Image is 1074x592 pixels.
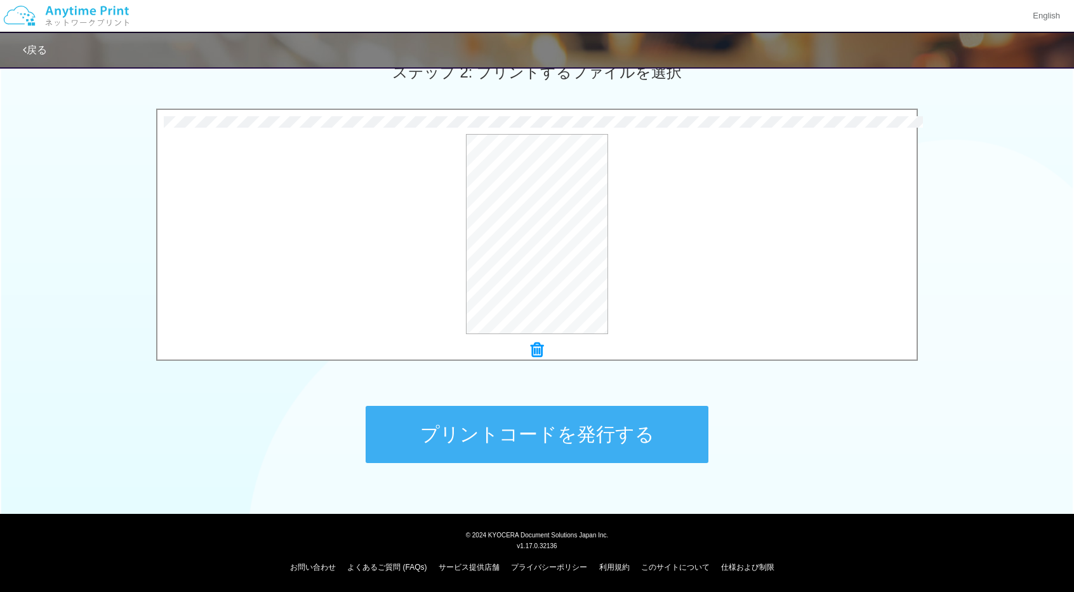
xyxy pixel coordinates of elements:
[599,563,630,572] a: 利用規約
[347,563,427,572] a: よくあるご質問 (FAQs)
[466,530,609,539] span: © 2024 KYOCERA Document Solutions Japan Inc.
[511,563,587,572] a: プライバシーポリシー
[23,44,47,55] a: 戻る
[641,563,710,572] a: このサイトについて
[366,406,708,463] button: プリントコードを発行する
[517,542,557,549] span: v1.17.0.32136
[290,563,336,572] a: お問い合わせ
[721,563,774,572] a: 仕様および制限
[392,64,682,81] span: ステップ 2: プリントするファイルを選択
[439,563,500,572] a: サービス提供店舗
